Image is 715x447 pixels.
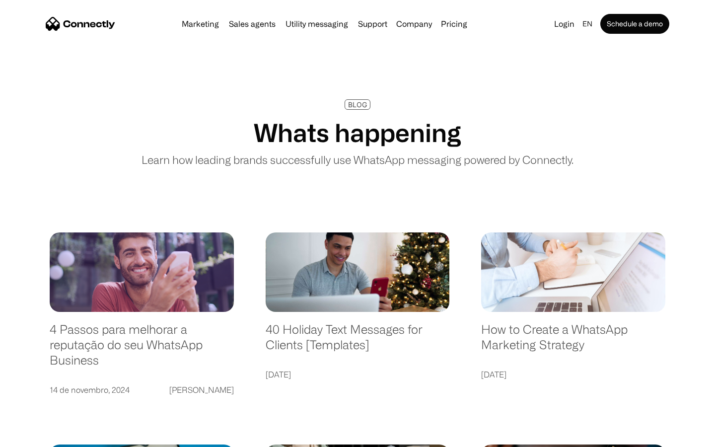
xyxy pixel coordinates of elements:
div: Company [396,17,432,31]
a: Marketing [178,20,223,28]
a: Login [550,17,578,31]
div: en [582,17,592,31]
div: [PERSON_NAME] [169,383,234,397]
a: Utility messaging [282,20,352,28]
a: How to Create a WhatsApp Marketing Strategy [481,322,665,362]
a: 4 Passos para melhorar a reputação do seu WhatsApp Business [50,322,234,377]
a: Sales agents [225,20,280,28]
div: [DATE] [266,368,291,381]
h1: Whats happening [254,118,461,148]
ul: Language list [20,430,60,444]
p: Learn how leading brands successfully use WhatsApp messaging powered by Connectly. [142,151,573,168]
a: Schedule a demo [600,14,669,34]
a: Support [354,20,391,28]
div: [DATE] [481,368,506,381]
div: 14 de novembro, 2024 [50,383,130,397]
div: BLOG [348,101,367,108]
a: 40 Holiday Text Messages for Clients [Templates] [266,322,450,362]
a: Pricing [437,20,471,28]
aside: Language selected: English [10,430,60,444]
